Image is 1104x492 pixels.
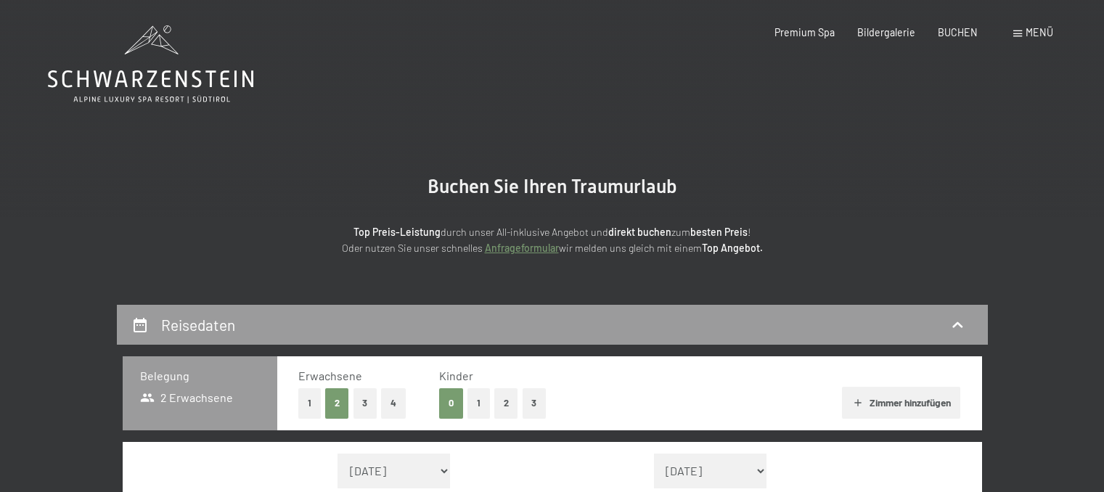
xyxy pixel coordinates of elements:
[439,369,473,382] span: Kinder
[353,226,441,238] strong: Top Preis-Leistung
[494,388,518,418] button: 2
[690,226,748,238] strong: besten Preis
[140,390,234,406] span: 2 Erwachsene
[233,224,872,257] p: durch unser All-inklusive Angebot und zum ! Oder nutzen Sie unser schnelles wir melden uns gleich...
[485,242,559,254] a: Anfrageformular
[938,26,978,38] a: BUCHEN
[428,176,677,197] span: Buchen Sie Ihren Traumurlaub
[608,226,671,238] strong: direkt buchen
[774,26,835,38] a: Premium Spa
[140,368,260,384] h3: Belegung
[161,316,235,334] h2: Reisedaten
[298,388,321,418] button: 1
[439,388,463,418] button: 0
[857,26,915,38] a: Bildergalerie
[381,388,406,418] button: 4
[523,388,547,418] button: 3
[842,387,960,419] button: Zimmer hinzufügen
[467,388,490,418] button: 1
[1026,26,1053,38] span: Menü
[702,242,763,254] strong: Top Angebot.
[325,388,349,418] button: 2
[298,369,362,382] span: Erwachsene
[353,388,377,418] button: 3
